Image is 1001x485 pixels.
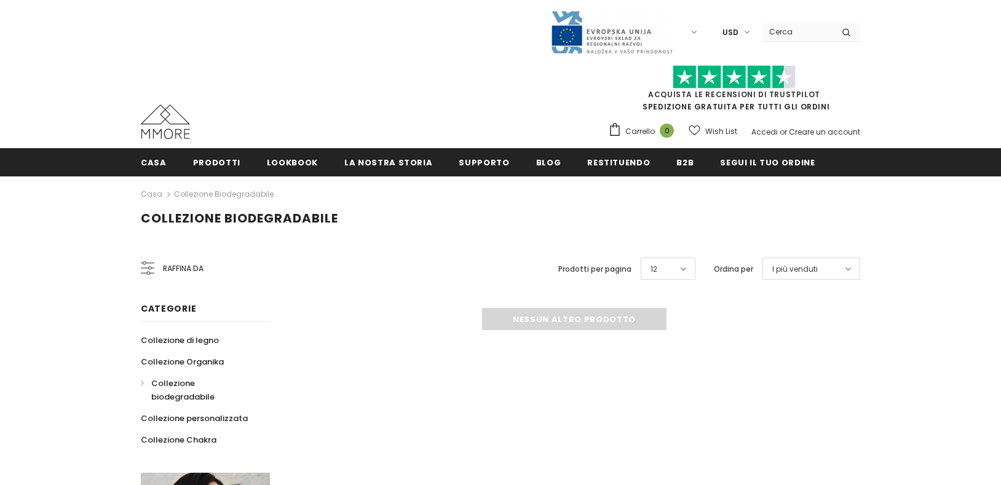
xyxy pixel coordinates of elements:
span: Collezione biodegradabile [151,377,215,403]
a: La nostra storia [344,148,432,176]
img: Javni Razpis [550,10,673,55]
a: Collezione Chakra [141,429,216,451]
a: Blog [536,148,561,176]
span: 0 [660,124,674,138]
a: Collezione personalizzata [141,408,248,429]
span: Segui il tuo ordine [720,157,815,168]
a: Collezione biodegradabile [174,189,274,199]
span: I più venduti [772,263,818,275]
a: Casa [141,148,167,176]
span: Collezione Chakra [141,434,216,446]
span: Blog [536,157,561,168]
img: Fidati di Pilot Stars [673,65,796,89]
input: Search Site [762,23,833,41]
a: Collezione biodegradabile [141,373,256,408]
a: Javni Razpis [550,26,673,37]
span: USD [722,26,738,39]
a: Prodotti [193,148,240,176]
span: Categorie [141,302,196,315]
span: Collezione personalizzata [141,412,248,424]
span: Carrello [625,125,655,138]
span: Prodotti [193,157,240,168]
a: Collezione Organika [141,351,224,373]
span: Wish List [705,125,737,138]
label: Ordina per [714,263,753,275]
a: Segui il tuo ordine [720,148,815,176]
a: Acquista le recensioni di TrustPilot [648,89,820,100]
img: Casi MMORE [141,104,190,139]
span: La nostra storia [344,157,432,168]
span: Restituendo [587,157,650,168]
span: Raffina da [163,262,204,275]
span: Collezione biodegradabile [141,210,338,227]
span: Casa [141,157,167,168]
a: Restituendo [587,148,650,176]
a: Creare un account [789,127,860,137]
a: supporto [459,148,509,176]
span: Collezione di legno [141,334,219,346]
a: Accedi [751,127,778,137]
a: B2B [676,148,694,176]
span: or [780,127,787,137]
a: Collezione di legno [141,329,219,351]
a: Casa [141,187,162,202]
span: Collezione Organika [141,356,224,368]
span: supporto [459,157,509,168]
span: SPEDIZIONE GRATUITA PER TUTTI GLI ORDINI [608,71,860,112]
a: Wish List [689,120,737,142]
a: Carrello 0 [608,122,680,141]
span: Lookbook [267,157,318,168]
a: Lookbook [267,148,318,176]
label: Prodotti per pagina [558,263,631,275]
span: B2B [676,157,694,168]
span: 12 [651,263,657,275]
